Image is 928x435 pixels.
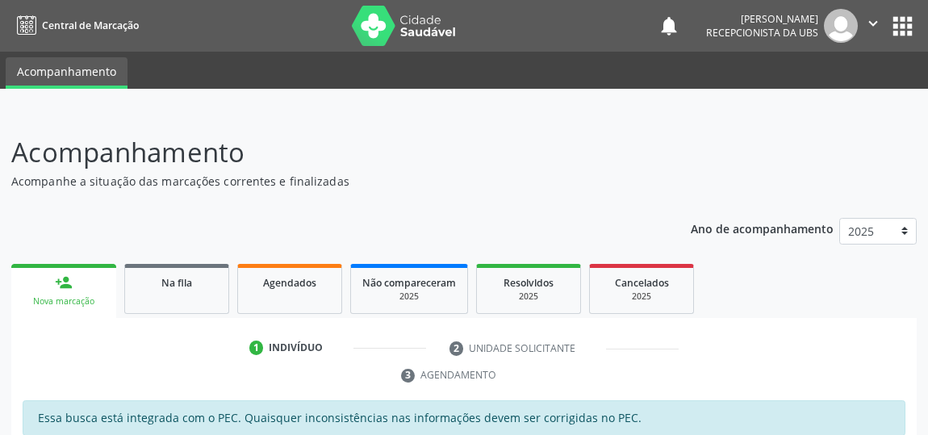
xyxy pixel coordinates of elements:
[263,276,316,290] span: Agendados
[888,12,917,40] button: apps
[706,12,818,26] div: [PERSON_NAME]
[824,9,858,43] img: img
[11,173,645,190] p: Acompanhe a situação das marcações correntes e finalizadas
[269,341,323,355] div: Indivíduo
[488,291,569,303] div: 2025
[11,12,139,39] a: Central de Marcação
[858,9,888,43] button: 
[615,276,669,290] span: Cancelados
[706,26,818,40] span: Recepcionista da UBS
[42,19,139,32] span: Central de Marcação
[11,132,645,173] p: Acompanhamento
[55,274,73,291] div: person_add
[362,291,456,303] div: 2025
[504,276,554,290] span: Resolvidos
[249,341,264,355] div: 1
[601,291,682,303] div: 2025
[6,57,127,89] a: Acompanhamento
[864,15,882,32] i: 
[161,276,192,290] span: Na fila
[691,218,834,238] p: Ano de acompanhamento
[362,276,456,290] span: Não compareceram
[23,295,105,307] div: Nova marcação
[658,15,680,37] button: notifications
